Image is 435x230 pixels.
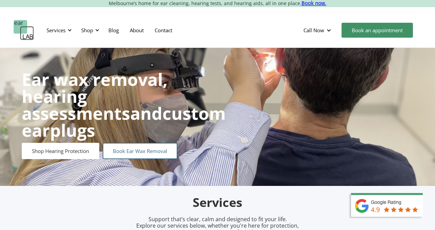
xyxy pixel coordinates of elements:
a: home [14,20,34,40]
a: Blog [103,20,124,40]
div: Call Now [298,20,338,40]
a: Book Ear Wax Removal [103,143,177,159]
strong: Ear wax removal, hearing assessments [22,68,168,125]
a: Contact [149,20,178,40]
h1: and [22,71,226,139]
a: Book an appointment [342,23,413,38]
div: Shop [81,27,93,34]
div: Call Now [303,27,324,34]
a: Shop Hearing Protection [22,143,99,159]
div: Shop [77,20,101,40]
strong: custom earplugs [22,102,226,142]
div: Services [47,27,66,34]
h2: Services [58,195,377,211]
div: Services [42,20,74,40]
a: About [124,20,149,40]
